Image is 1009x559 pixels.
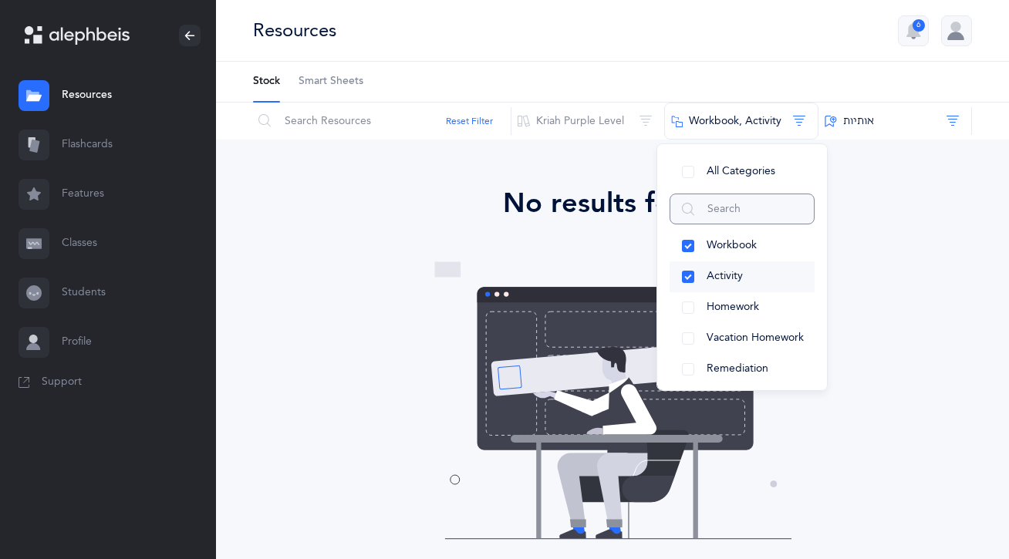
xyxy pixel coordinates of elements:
input: Search Resources [252,103,511,140]
span: All Categories [707,165,775,177]
button: Homework [670,292,815,323]
button: ‫אותיות‬ [818,103,972,140]
button: Vacation Homework [670,323,815,354]
span: Support [42,375,82,390]
div: 6 [913,19,925,32]
button: Letter Recognition [670,385,815,416]
button: Workbook, Activity [664,103,818,140]
span: Smart Sheets [299,74,363,89]
button: All Categories [670,157,815,187]
button: Workbook [670,231,815,261]
button: Activity [670,261,815,292]
input: Search [670,194,815,224]
button: Reset Filter [446,114,493,128]
button: 6 [898,15,929,46]
button: Kriah Purple Level [511,103,665,140]
span: Vacation Homework [707,332,804,344]
div: Resources [253,18,336,43]
div: No results found [259,183,966,224]
span: Homework [707,301,759,313]
span: Workbook [707,239,757,251]
img: no-resources-found.svg [430,255,796,544]
span: Remediation [707,362,768,375]
span: Activity [707,270,743,282]
button: Remediation [670,354,815,385]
